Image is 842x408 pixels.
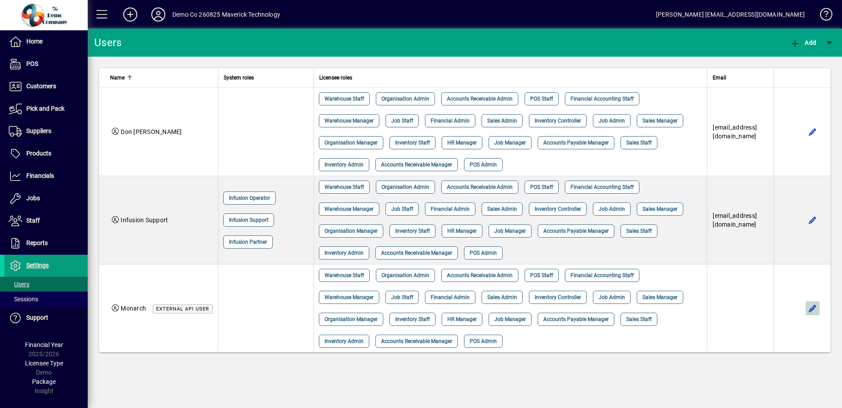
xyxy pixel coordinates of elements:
[325,116,374,125] span: Warehouse Manager
[599,116,625,125] span: Job Admin
[4,232,88,254] a: Reports
[395,227,430,235] span: Inventory Staff
[26,172,54,179] span: Financials
[494,138,526,147] span: Job Manager
[391,205,413,213] span: Job Staff
[447,138,477,147] span: HR Manager
[26,262,49,269] span: Settings
[26,150,51,157] span: Products
[530,183,553,191] span: POS Staff
[713,73,726,83] span: Email
[229,194,270,202] span: Infusion Operator
[26,314,48,321] span: Support
[806,213,820,227] button: Edit
[713,124,757,140] span: [EMAIL_ADDRESS][DOMAIN_NAME]
[172,7,280,22] div: Demo Co 260825 Maverick Technology
[4,31,88,53] a: Home
[530,271,553,280] span: POS Staff
[788,35,818,51] button: Add
[382,271,429,280] span: Organisation Admin
[4,165,88,187] a: Financials
[642,293,678,302] span: Sales Manager
[535,293,581,302] span: Inventory Controller
[571,94,634,103] span: Financial Accounting Staff
[4,188,88,209] a: Jobs
[626,227,652,235] span: Sales Staff
[26,217,40,224] span: Staff
[487,205,517,213] span: Sales Admin
[599,205,625,213] span: Job Admin
[4,53,88,75] a: POS
[395,138,430,147] span: Inventory Staff
[447,94,513,103] span: Accounts Receivable Admin
[381,337,452,346] span: Accounts Receivable Manager
[543,227,609,235] span: Accounts Payable Manager
[26,105,64,112] span: Pick and Pack
[325,249,364,257] span: Inventory Admin
[713,212,757,228] span: [EMAIL_ADDRESS][DOMAIN_NAME]
[325,315,378,324] span: Organisation Manager
[156,306,209,312] span: External API user
[382,183,429,191] span: Organisation Admin
[325,205,374,213] span: Warehouse Manager
[599,293,625,302] span: Job Admin
[395,315,430,324] span: Inventory Staff
[535,116,581,125] span: Inventory Controller
[325,183,364,191] span: Warehouse Staff
[487,293,517,302] span: Sales Admin
[110,73,213,83] div: Name
[543,138,609,147] span: Accounts Payable Manager
[4,76,88,97] a: Customers
[26,127,51,134] span: Suppliers
[4,143,88,165] a: Products
[144,7,172,22] button: Profile
[626,138,652,147] span: Sales Staff
[470,249,497,257] span: POS Admin
[470,337,497,346] span: POS Admin
[382,94,429,103] span: Organisation Admin
[26,195,40,202] span: Jobs
[530,94,553,103] span: POS Staff
[431,205,470,213] span: Financial Admin
[325,227,378,235] span: Organisation Manager
[431,293,470,302] span: Financial Admin
[381,249,452,257] span: Accounts Receivable Manager
[642,205,678,213] span: Sales Manager
[110,73,125,83] span: Name
[447,315,477,324] span: HR Manager
[4,307,88,329] a: Support
[571,183,634,191] span: Financial Accounting Staff
[116,7,144,22] button: Add
[25,341,63,348] span: Financial Year
[4,210,88,232] a: Staff
[325,138,378,147] span: Organisation Manager
[229,216,268,224] span: Infusion Support
[32,378,56,385] span: Package
[391,116,413,125] span: Job Staff
[4,98,88,120] a: Pick and Pack
[470,160,497,169] span: POS Admin
[381,160,452,169] span: Accounts Receivable Manager
[642,116,678,125] span: Sales Manager
[571,271,634,280] span: Financial Accounting Staff
[494,315,526,324] span: Job Manager
[447,227,477,235] span: HR Manager
[813,2,831,30] a: Knowledge Base
[229,238,267,246] span: Infusion Partner
[447,183,513,191] span: Accounts Receivable Admin
[224,73,254,83] span: System roles
[626,315,652,324] span: Sales Staff
[494,227,526,235] span: Job Manager
[26,60,38,67] span: POS
[806,125,820,139] button: Edit
[543,315,609,324] span: Accounts Payable Manager
[391,293,413,302] span: Job Staff
[26,83,56,90] span: Customers
[325,337,364,346] span: Inventory Admin
[325,293,374,302] span: Warehouse Manager
[790,39,816,46] span: Add
[806,301,820,315] button: Edit
[4,277,88,292] a: Users
[94,36,132,50] div: Users
[4,292,88,307] a: Sessions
